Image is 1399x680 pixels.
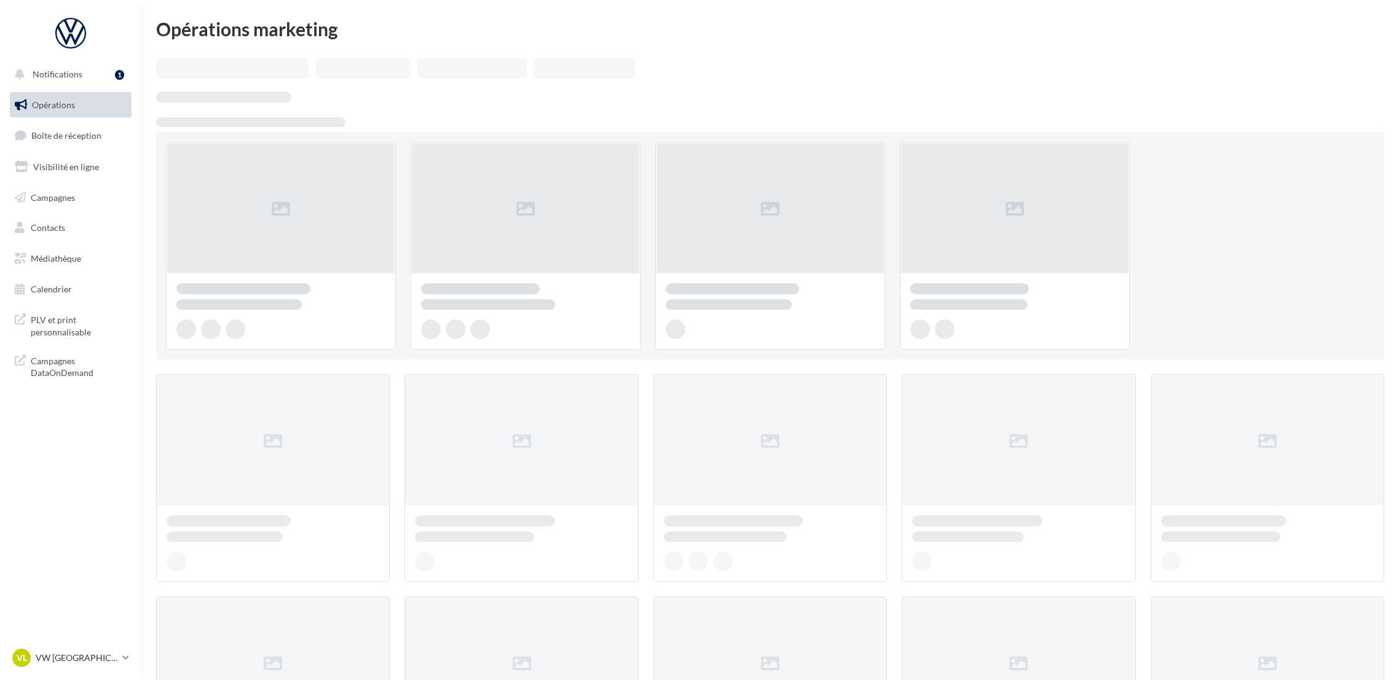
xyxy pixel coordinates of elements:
span: Contacts [31,222,65,233]
span: Campagnes DataOnDemand [31,353,127,379]
span: Campagnes [31,192,75,202]
span: Boîte de réception [31,130,101,141]
span: Visibilité en ligne [33,162,99,172]
a: Visibilité en ligne [7,154,134,180]
a: Médiathèque [7,246,134,272]
span: Notifications [33,69,82,79]
a: PLV et print personnalisable [7,307,134,343]
a: Contacts [7,215,134,241]
a: Campagnes [7,185,134,211]
a: Opérations [7,92,134,118]
a: Boîte de réception [7,122,134,149]
span: PLV et print personnalisable [31,311,127,338]
a: VL VW [GEOGRAPHIC_DATA] [10,646,132,670]
div: 1 [115,70,124,80]
span: Médiathèque [31,253,81,264]
div: Opérations marketing [156,20,1384,38]
span: VL [17,652,27,664]
a: Campagnes DataOnDemand [7,348,134,384]
span: Opérations [32,100,75,110]
a: Calendrier [7,276,134,302]
span: Calendrier [31,284,72,294]
p: VW [GEOGRAPHIC_DATA] [36,652,117,664]
button: Notifications 1 [7,61,129,87]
